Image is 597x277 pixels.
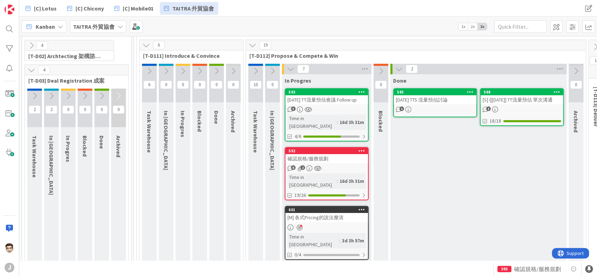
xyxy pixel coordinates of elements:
[179,111,186,137] span: In Progres
[289,207,368,212] div: 601
[468,23,477,30] span: 2x
[160,2,218,15] a: TAITRA 外貿協會
[294,251,301,258] span: 0/4
[143,52,234,59] span: [T-D111] Introduce & Convince
[36,41,48,50] span: 4
[5,263,14,272] div: J
[285,77,311,84] span: In Progres
[399,106,404,111] span: 1
[28,53,105,60] span: [T-D02] Archtecting 架構諮詢服務
[73,23,115,30] b: TAITRA 外貿協會
[285,207,368,222] div: 601[M] 各式Pricing的說法釐清
[486,106,491,111] span: 1
[266,81,278,89] span: 0
[494,20,547,33] input: Quick Filter...
[143,81,155,89] span: 6
[146,111,153,153] span: Task Warehouse
[337,177,338,185] span: :
[34,4,57,13] span: [C] Lotus
[285,147,369,200] a: 592確認規格/服務規劃Time in [GEOGRAPHIC_DATA]:16d 3h 31m19/26
[115,136,122,157] span: Archived
[285,213,368,222] div: [M] 各式Pricing的說法釐清
[96,105,108,114] span: 0
[163,111,170,170] span: In Queue
[497,266,511,272] div: 592
[285,206,369,260] a: 601[M] 各式Pricing的說法釐清Time in [GEOGRAPHIC_DATA]:3d 3h 57m0/4
[62,105,74,114] span: 0
[110,2,158,15] a: [C] Mobile01
[340,237,366,244] div: 3d 3h 57m
[196,111,203,132] span: Blocked
[397,90,476,95] div: 585
[285,88,369,141] a: 593[DATE] TT流量預估會議 Follow upTime in [GEOGRAPHIC_DATA]:16d 3h 31m4/6
[45,105,57,114] span: 2
[289,90,368,95] div: 593
[5,5,14,14] img: Visit kanbanzone.com
[285,148,368,154] div: 592
[291,165,296,170] span: 8
[480,88,564,126] a: 588[S] ([[DATE]] TT流量預估 單次溝通18/18
[250,81,262,89] span: 10
[338,177,366,185] div: 16d 3h 31m
[394,89,476,104] div: 585[DATE] TTS 流量預估討論
[259,41,271,49] span: 19
[269,111,276,170] span: In Queue
[570,81,582,89] span: 0
[297,65,309,73] span: 7
[338,118,366,126] div: 16d 3h 31m
[65,136,72,162] span: In Progres
[28,77,120,84] span: [T-D03] Deal Registration 成案
[177,81,189,89] span: 0
[285,89,368,104] div: 593[DATE] TT流量預估會議 Follow up
[31,136,38,178] span: Task Warehouse
[29,105,41,114] span: 2
[394,89,476,95] div: 585
[294,192,306,199] span: 19/26
[393,88,477,117] a: 585[DATE] TTS 流量預估討論
[573,111,580,132] span: Archived
[211,81,222,89] span: 0
[63,2,108,15] a: [C] Chicony
[5,243,14,253] img: Sc
[484,90,563,95] div: 588
[459,23,468,30] span: 1x
[153,41,165,49] span: 6
[289,148,368,153] div: 592
[477,23,487,30] span: 3x
[160,81,172,89] span: 0
[79,105,91,114] span: 0
[285,154,368,163] div: 確認規格/服務規劃
[287,173,337,189] div: Time in [GEOGRAPHIC_DATA]
[249,52,577,59] span: [T-D112] Propose & Compete & Win
[406,65,418,73] span: 2
[81,136,88,157] span: Blocked
[481,95,563,104] div: [S] ([[DATE]] TT流量預估 單次溝通
[377,111,384,132] span: Blocked
[514,265,561,273] span: 確認規格/服務規劃
[287,115,337,130] div: Time in [GEOGRAPHIC_DATA]
[394,95,476,104] div: [DATE] TTS 流量預估討論
[375,81,387,89] span: 0
[300,165,305,170] span: 2
[48,136,55,195] span: In Queue
[194,81,206,89] span: 0
[481,89,563,104] div: 588[S] ([[DATE]] TT流量預估 單次溝通
[481,89,563,95] div: 588
[285,95,368,104] div: [DATE] TT流量預估會議 Follow up
[230,111,237,132] span: Archived
[15,1,32,9] span: Support
[172,4,214,13] span: TAITRA 外貿協會
[285,148,368,163] div: 592確認規格/服務規劃
[285,89,368,95] div: 593
[337,118,338,126] span: :
[294,133,301,140] span: 4/6
[291,106,296,111] span: 3
[123,4,154,13] span: [C] Mobile01
[21,2,61,15] a: [C] Lotus
[287,233,339,248] div: Time in [GEOGRAPHIC_DATA]
[98,136,105,149] span: Done
[285,207,368,213] div: 601
[339,237,340,244] span: :
[76,4,104,13] span: [C] Chicony
[227,81,239,89] span: 0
